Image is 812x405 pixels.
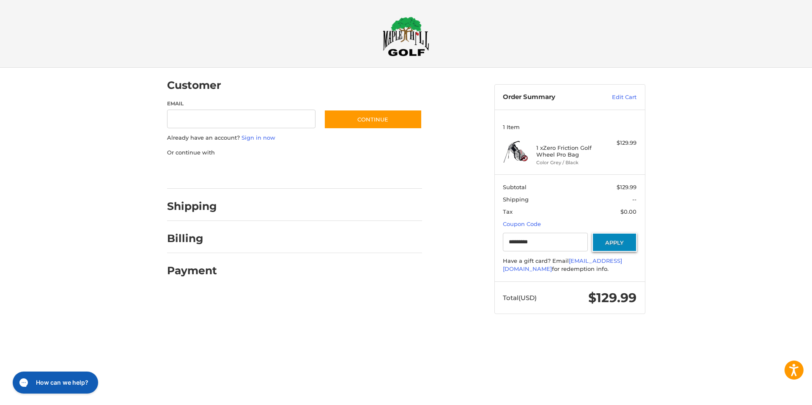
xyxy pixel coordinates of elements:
[383,17,429,56] img: Maple Hill Golf
[324,110,422,129] button: Continue
[167,232,217,245] h2: Billing
[503,196,529,203] span: Shipping
[603,139,636,147] div: $129.99
[503,93,594,102] h3: Order Summary
[167,134,422,142] p: Already have an account?
[167,79,221,92] h2: Customer
[503,257,636,273] div: Have a gift card? Email for redemption info.
[594,93,636,102] a: Edit Cart
[164,165,228,180] iframe: PayPal-paypal
[167,200,217,213] h2: Shipping
[617,184,636,190] span: $129.99
[620,208,636,215] span: $0.00
[167,100,316,107] label: Email
[167,264,217,277] h2: Payment
[503,233,588,252] input: Gift Certificate or Coupon Code
[307,165,371,180] iframe: PayPal-venmo
[536,159,601,166] li: Color Grey / Black
[8,369,101,397] iframe: Gorgias live chat messenger
[632,196,636,203] span: --
[241,134,275,141] a: Sign in now
[236,165,299,180] iframe: PayPal-paylater
[503,184,527,190] span: Subtotal
[536,144,601,158] h4: 1 x Zero Friction Golf Wheel Pro Bag
[167,149,422,157] p: Or continue with
[503,294,537,302] span: Total (USD)
[503,220,541,227] a: Coupon Code
[503,208,513,215] span: Tax
[588,290,636,306] span: $129.99
[592,233,637,252] button: Apply
[503,124,636,130] h3: 1 Item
